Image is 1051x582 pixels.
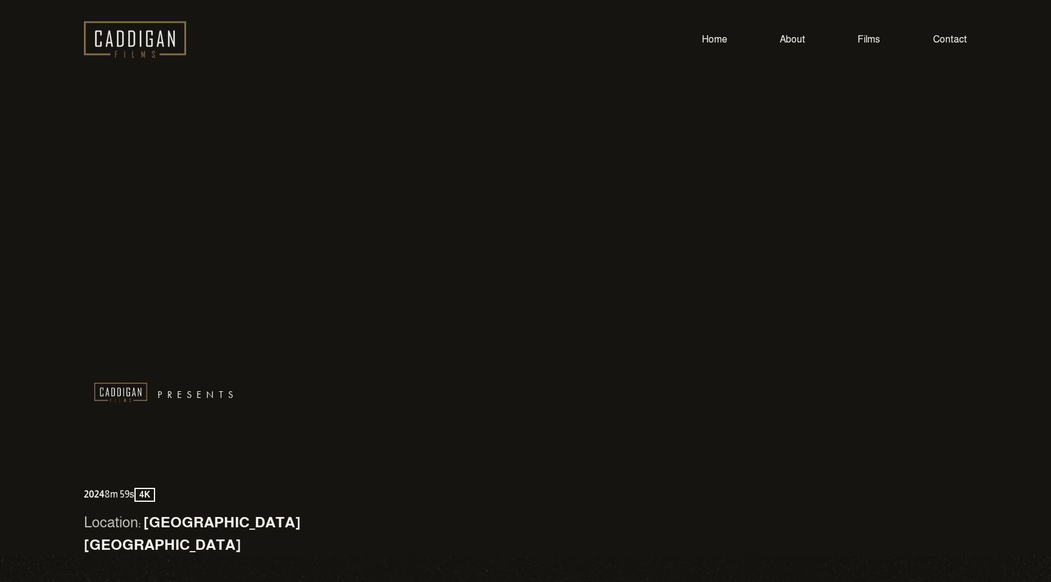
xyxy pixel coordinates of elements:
a: Contact [933,31,967,47]
p: 8m 59s [84,487,231,502]
span: 4K [134,488,155,501]
a: About [780,31,805,47]
a: Home [702,31,727,47]
code: P r e s e n t s [158,389,233,400]
img: Caddigan Films [84,21,186,58]
a: Films [858,31,880,47]
span: Location: [84,514,141,530]
b: 2024 [84,489,105,499]
strong: [GEOGRAPHIC_DATA] [GEOGRAPHIC_DATA] [84,514,303,552]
